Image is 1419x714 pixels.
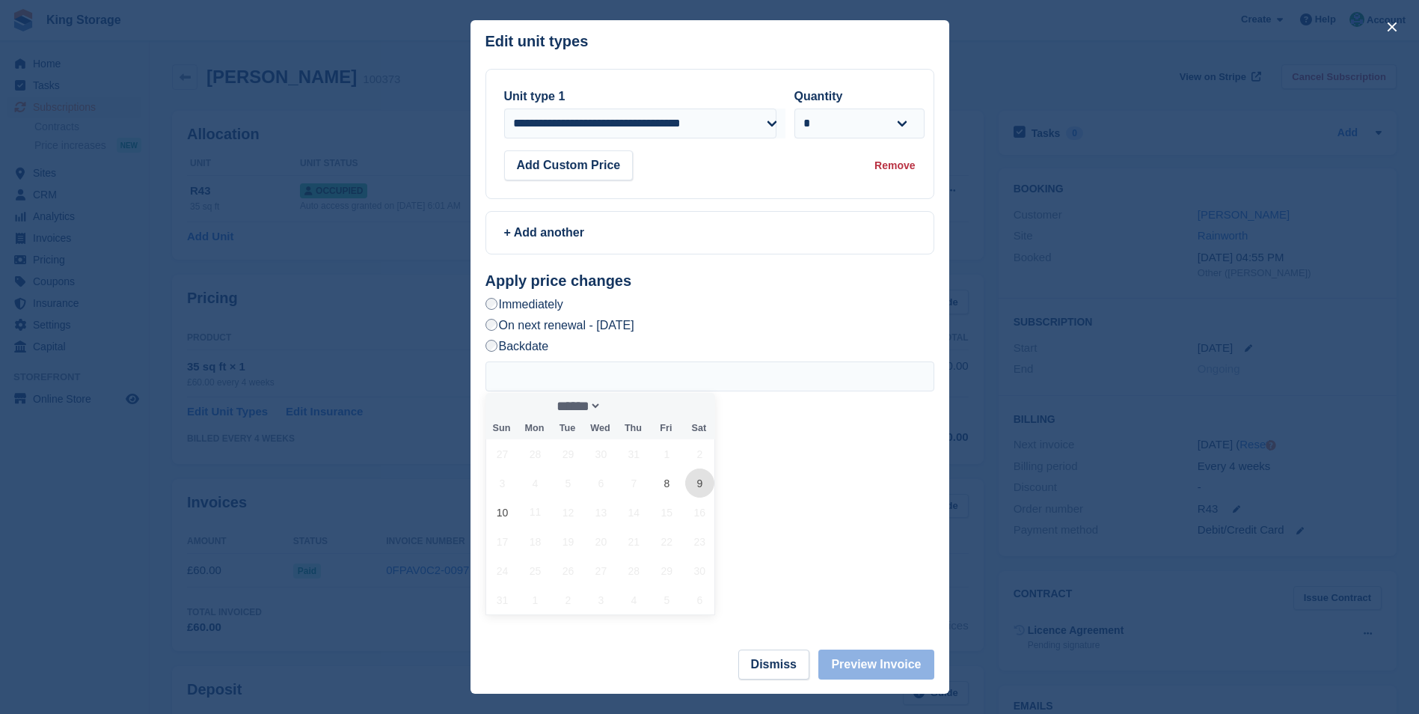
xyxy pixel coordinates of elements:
span: August 16, 2025 [685,498,714,527]
span: August 25, 2025 [521,556,550,585]
span: August 19, 2025 [554,527,583,556]
span: September 1, 2025 [521,585,550,614]
span: August 20, 2025 [586,527,616,556]
span: Wed [583,424,616,433]
span: August 17, 2025 [488,527,517,556]
span: July 28, 2025 [521,439,550,469]
span: August 29, 2025 [652,556,681,585]
span: July 31, 2025 [619,439,649,469]
span: Fri [649,424,682,433]
span: August 5, 2025 [554,469,583,498]
label: Immediately [485,296,563,312]
button: Dismiss [738,650,809,680]
span: August 6, 2025 [586,469,616,498]
span: August 31, 2025 [488,585,517,614]
label: Unit type 1 [504,90,566,103]
span: August 11, 2025 [521,498,550,527]
span: August 28, 2025 [619,556,649,585]
span: September 2, 2025 [554,585,583,614]
span: August 21, 2025 [619,527,649,556]
span: August 1, 2025 [652,439,681,469]
span: August 9, 2025 [685,469,714,498]
span: August 8, 2025 [652,469,681,498]
input: On next renewal - [DATE] [485,319,497,331]
span: August 3, 2025 [488,469,517,498]
span: July 27, 2025 [488,439,517,469]
a: + Add another [485,211,934,254]
button: Preview Invoice [818,650,934,680]
span: September 3, 2025 [586,585,616,614]
select: Month [552,398,602,414]
span: Thu [616,424,649,433]
span: August 15, 2025 [652,498,681,527]
input: Immediately [485,298,497,310]
p: Edit unit types [485,33,589,50]
span: August 4, 2025 [521,469,550,498]
label: On next renewal - [DATE] [485,317,634,333]
span: Mon [518,424,551,433]
span: August 30, 2025 [685,556,714,585]
span: September 4, 2025 [619,585,649,614]
div: + Add another [504,224,916,242]
span: August 12, 2025 [554,498,583,527]
span: Tue [551,424,583,433]
span: August 18, 2025 [521,527,550,556]
span: August 23, 2025 [685,527,714,556]
span: August 24, 2025 [488,556,517,585]
span: Sun [485,424,518,433]
label: Quantity [794,90,843,103]
span: July 30, 2025 [586,439,616,469]
span: August 14, 2025 [619,498,649,527]
span: September 6, 2025 [685,585,714,614]
span: Sat [682,424,715,433]
button: close [1380,15,1404,39]
label: Backdate [485,338,549,354]
strong: Apply price changes [485,272,632,289]
span: September 5, 2025 [652,585,681,614]
span: August 7, 2025 [619,469,649,498]
span: August 10, 2025 [488,498,517,527]
div: Remove [874,158,915,174]
span: August 26, 2025 [554,556,583,585]
span: August 27, 2025 [586,556,616,585]
span: August 2, 2025 [685,439,714,469]
button: Add Custom Price [504,150,634,180]
span: August 13, 2025 [586,498,616,527]
input: Backdate [485,340,497,352]
span: July 29, 2025 [554,439,583,469]
span: August 22, 2025 [652,527,681,556]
